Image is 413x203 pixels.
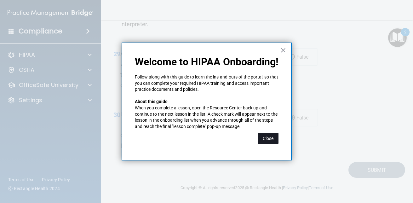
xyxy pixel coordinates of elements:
[280,45,286,55] button: Close
[135,99,168,104] strong: About this guide
[258,133,278,144] button: Close
[135,105,278,130] p: When you complete a lesson, open the Resource Center back up and continue to the next lesson in t...
[381,159,405,183] iframe: Drift Widget Chat Controller
[135,56,278,68] p: Welcome to HIPAA Onboarding!
[135,74,278,93] p: Follow along with this guide to learn the ins-and-outs of the portal, so that you can complete yo...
